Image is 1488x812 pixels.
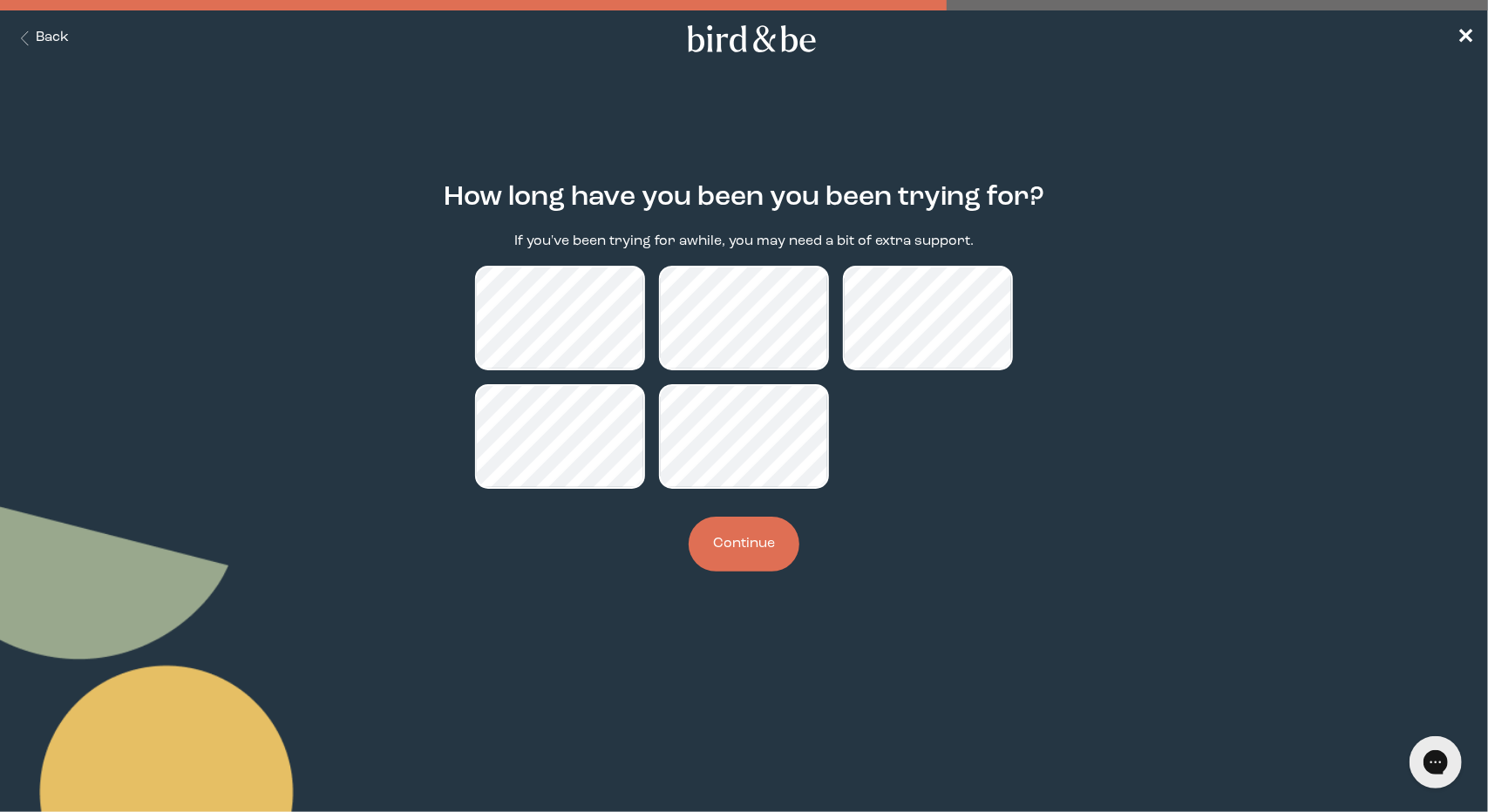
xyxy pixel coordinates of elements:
[444,178,1044,218] h2: How long have you been you been trying for?
[689,517,799,572] button: Continue
[1457,28,1474,49] span: ✕
[1401,730,1471,795] iframe: Gorgias live chat messenger
[1457,24,1474,54] a: ✕
[14,29,69,49] button: Back Button
[514,232,974,252] p: If you've been trying for awhile, you may need a bit of extra support.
